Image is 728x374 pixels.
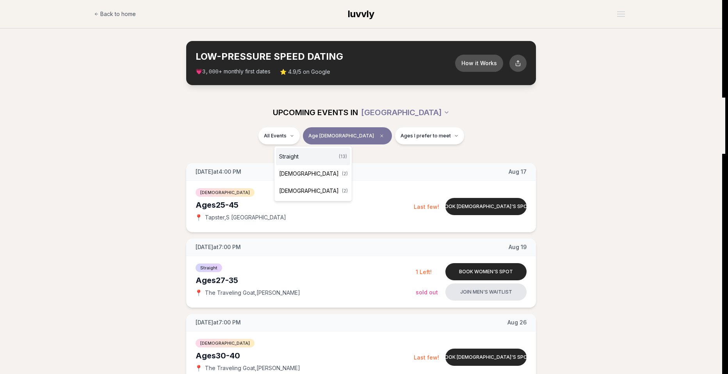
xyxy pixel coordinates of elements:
[339,153,347,160] span: ( 13 )
[279,153,299,160] span: Straight
[279,187,339,195] span: [DEMOGRAPHIC_DATA]
[342,188,348,194] span: ( 2 )
[342,171,348,177] span: ( 2 )
[279,170,339,178] span: [DEMOGRAPHIC_DATA]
